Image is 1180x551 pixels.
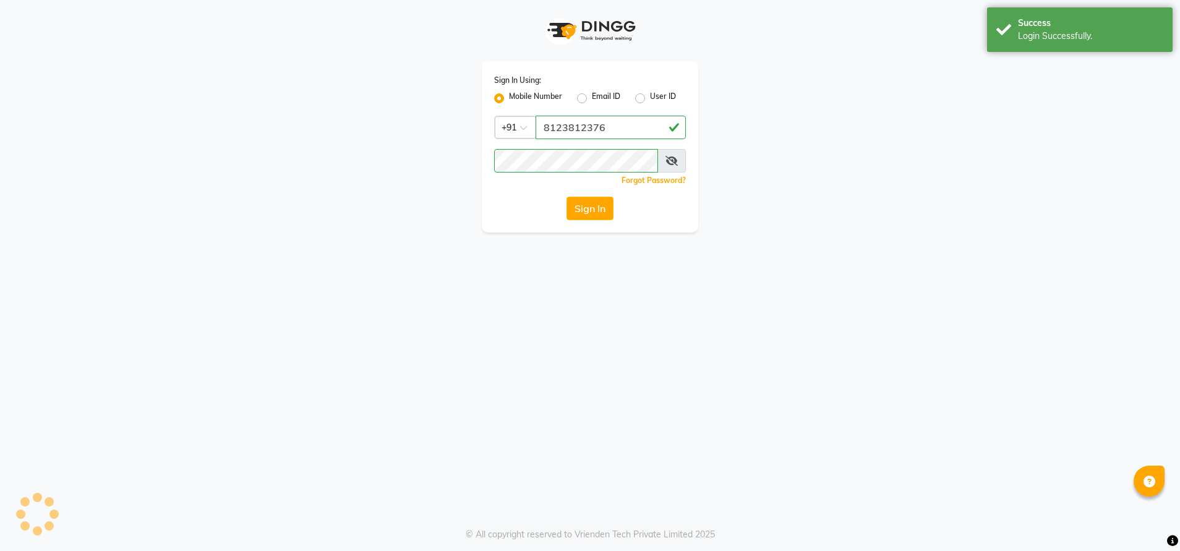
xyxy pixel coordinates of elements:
input: Username [536,116,686,139]
label: User ID [650,91,676,106]
input: Username [494,149,658,173]
label: Sign In Using: [494,75,541,86]
label: Email ID [592,91,620,106]
button: Sign In [566,197,614,220]
div: Success [1018,17,1163,30]
a: Forgot Password? [622,176,686,185]
div: Login Successfully. [1018,30,1163,43]
iframe: chat widget [1128,502,1168,539]
img: logo1.svg [541,12,639,49]
label: Mobile Number [509,91,562,106]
